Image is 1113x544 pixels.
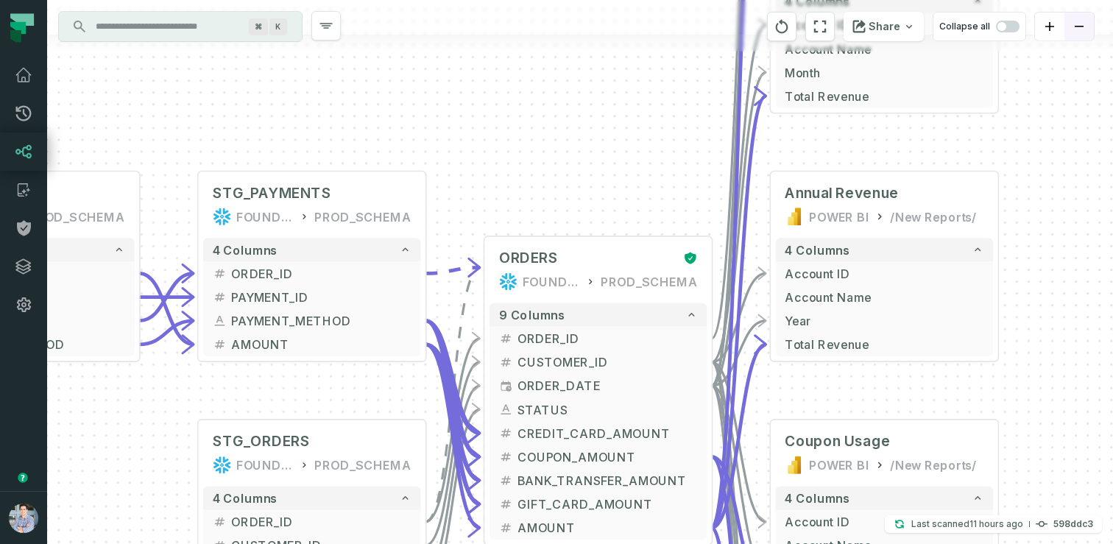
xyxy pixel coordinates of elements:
[785,40,983,57] span: Account Name
[231,513,411,531] span: ORDER_ID
[425,321,480,457] g: Edge from c8867c613c347eb7857e509391c84b7d to 0dd85c77dd217d0afb16c7d4fb3eff19
[213,183,331,202] span: STG_PAYMENTS
[844,12,924,41] button: Share
[490,374,707,398] button: ORDER_DATE
[712,96,766,527] g: Edge from 0dd85c77dd217d0afb16c7d4fb3eff19 to c880317c93bc50e3b9a6f5fed2662403
[425,267,480,273] g: Edge from c8867c613c347eb7857e509391c84b7d to 0dd85c77dd217d0afb16c7d4fb3eff19
[785,264,983,282] span: Account ID
[490,398,707,421] button: STATUS
[785,63,983,81] span: Month
[249,18,268,35] span: Press ⌘ + K to focus the search bar
[490,469,707,492] button: BANK_TRANSFER_AMOUNT
[523,272,581,292] div: FOUNDATIONAL_DB
[203,510,421,534] button: ORDER_ID
[499,403,513,417] span: string
[785,312,983,330] span: Year
[231,312,411,330] span: PAYMENT_METHOD
[9,504,38,533] img: avatar of Alon Nafta
[785,243,849,257] span: 4 columns
[785,432,890,451] span: Coupon Usage
[712,362,766,522] g: Edge from 0dd85c77dd217d0afb16c7d4fb3eff19 to 9d59a788612dc060523a8f5939ba2e14
[213,491,278,505] span: 4 columns
[213,337,227,351] span: decimal
[890,207,976,226] div: /New Reports/
[785,289,983,306] span: Account Name
[885,515,1102,533] button: Last scanned[DATE] 9:16:32 PM598ddc3
[776,309,994,333] button: Year
[490,327,707,350] button: ORDER_ID
[776,84,994,107] button: Total Revenue
[490,350,707,374] button: CUSTOMER_ID
[499,249,558,268] span: ORDERS
[139,321,194,345] g: Edge from 616efa676917f6a678dd14162abb4313 to c8867c613c347eb7857e509391c84b7d
[28,207,125,226] div: PROD_SCHEMA
[679,251,698,265] div: Certified
[203,286,421,309] button: PAYMENT_ID
[933,12,1026,41] button: Collapse all
[203,309,421,333] button: PAYMENT_METHOD
[490,516,707,540] button: AMOUNT
[712,321,766,386] g: Edge from 0dd85c77dd217d0afb16c7d4fb3eff19 to e27c983e92a3f40c9627bb0868be3032
[139,273,194,320] g: Edge from 616efa676917f6a678dd14162abb4313 to c8867c613c347eb7857e509391c84b7d
[236,207,294,226] div: FOUNDATIONAL_DB
[712,345,766,528] g: Edge from 0dd85c77dd217d0afb16c7d4fb3eff19 to e27c983e92a3f40c9627bb0868be3032
[213,266,227,280] span: decimal
[517,330,697,347] span: ORDER_ID
[269,18,287,35] span: Press ⌘ + K to focus the search bar
[809,207,869,226] div: POWER BI
[776,286,994,309] button: Account Name
[517,377,697,395] span: ORDER_DATE
[231,264,411,282] span: ORDER_ID
[517,400,697,418] span: STATUS
[499,520,513,534] span: decimal
[203,261,421,285] button: ORDER_ID
[776,510,994,534] button: Account ID
[890,456,976,475] div: /New Reports/
[213,432,310,451] span: STG_ORDERS
[776,60,994,84] button: Month
[213,290,227,304] span: decimal
[517,424,697,442] span: CREDIT_CARD_AMOUNT
[213,314,227,328] span: string
[785,336,983,353] span: Total Revenue
[213,243,278,257] span: 4 columns
[969,518,1023,529] relative-time: Sep 21, 2025, 9:16 PM EDT
[314,207,411,226] div: PROD_SCHEMA
[785,491,849,505] span: 4 columns
[517,448,697,465] span: COUPON_AMOUNT
[499,355,513,369] span: decimal
[712,273,766,361] g: Edge from 0dd85c77dd217d0afb16c7d4fb3eff19 to e27c983e92a3f40c9627bb0868be3032
[425,345,480,528] g: Edge from c8867c613c347eb7857e509391c84b7d to 0dd85c77dd217d0afb16c7d4fb3eff19
[231,336,411,353] span: AMOUNT
[712,72,766,386] g: Edge from 0dd85c77dd217d0afb16c7d4fb3eff19 to c880317c93bc50e3b9a6f5fed2662403
[776,261,994,285] button: Account ID
[911,517,1023,531] p: Last scanned
[499,378,513,392] span: timestamp
[785,87,983,105] span: Total Revenue
[499,497,513,511] span: decimal
[425,339,480,522] g: Edge from 065ad36bfe8571d0d37ef1ec05f417fb to 0dd85c77dd217d0afb16c7d4fb3eff19
[16,471,29,484] div: Tooltip anchor
[601,272,698,292] div: PROD_SCHEMA
[499,473,513,487] span: decimal
[785,183,898,202] span: Annual Revenue
[776,333,994,356] button: Total Revenue
[231,289,411,306] span: PAYMENT_ID
[490,445,707,468] button: COUPON_AMOUNT
[490,421,707,445] button: CREDIT_CARD_AMOUNT
[517,353,697,371] span: CUSTOMER_ID
[314,456,411,475] div: PROD_SCHEMA
[203,333,421,356] button: AMOUNT
[809,456,869,475] div: POWER BI
[499,331,513,345] span: decimal
[425,345,480,504] g: Edge from c8867c613c347eb7857e509391c84b7d to 0dd85c77dd217d0afb16c7d4fb3eff19
[517,519,697,537] span: AMOUNT
[236,456,294,475] div: FOUNDATIONAL_DB
[785,513,983,531] span: Account ID
[425,345,480,481] g: Edge from c8867c613c347eb7857e509391c84b7d to 0dd85c77dd217d0afb16c7d4fb3eff19
[499,426,513,440] span: decimal
[517,472,697,490] span: BANK_TRANSFER_AMOUNT
[213,515,227,529] span: decimal
[499,450,513,464] span: decimal
[1064,13,1094,41] button: zoom out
